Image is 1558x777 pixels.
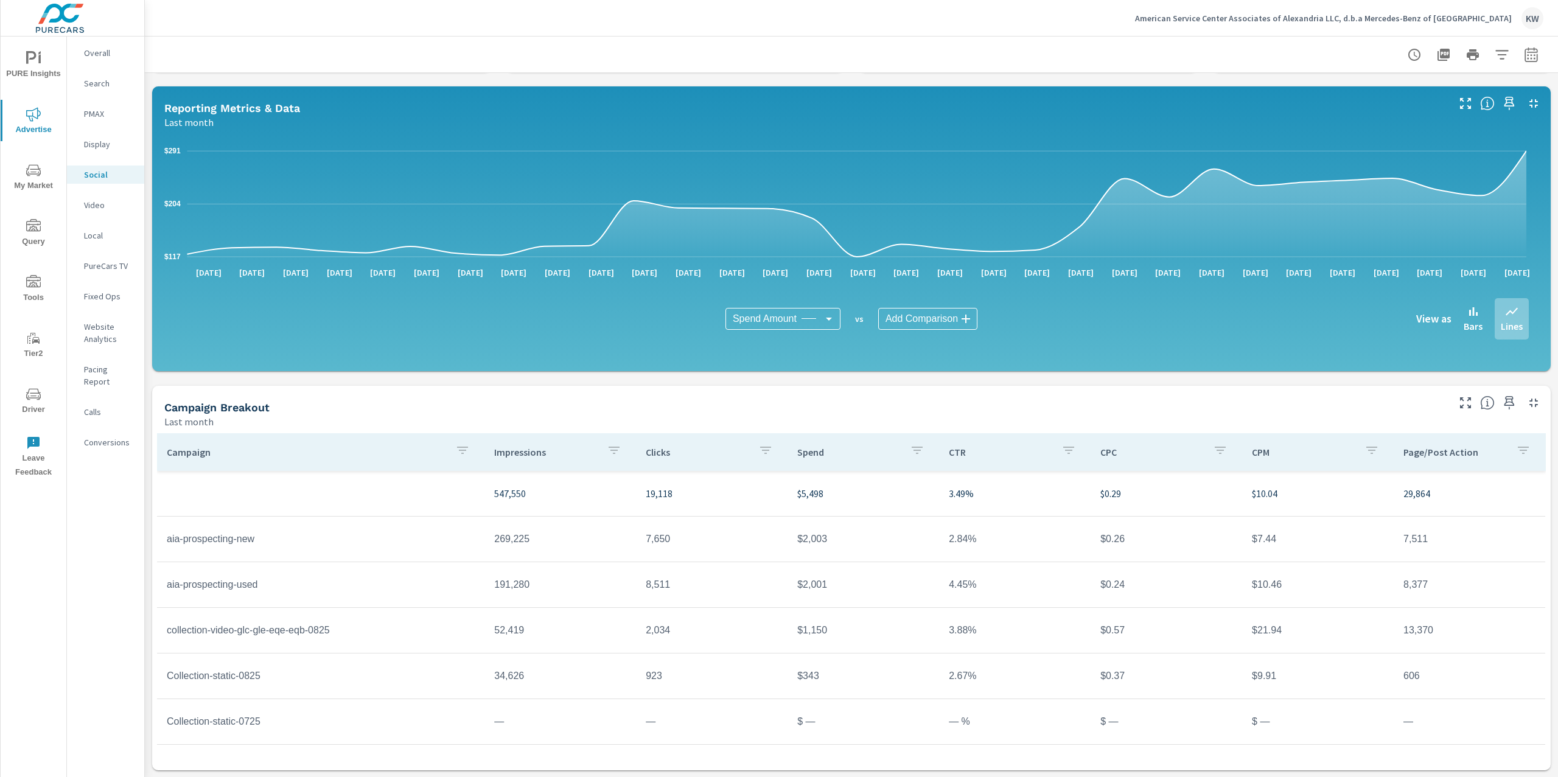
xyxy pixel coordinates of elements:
p: Impressions [494,446,597,458]
span: Spend Amount [733,313,797,325]
p: [DATE] [929,267,971,279]
p: [DATE] [842,267,884,279]
td: $0.37 [1091,661,1242,691]
span: This is a summary of Social performance results by campaign. Each column can be sorted. [1480,395,1495,410]
td: — [1394,706,1545,737]
p: [DATE] [1408,267,1451,279]
td: 8,377 [1394,570,1545,600]
p: 3.49% [949,486,1081,501]
p: American Service Center Associates of Alexandria LLC, d.b.a Mercedes-Benz of [GEOGRAPHIC_DATA] [1135,13,1512,24]
p: [DATE] [1452,267,1495,279]
td: $0.24 [1091,570,1242,600]
text: $204 [164,200,181,208]
p: CPM [1252,446,1355,458]
p: Bars [1464,319,1483,333]
td: $0.57 [1091,615,1242,646]
button: Minimize Widget [1524,393,1543,413]
p: Pacing Report [84,363,134,388]
p: PureCars TV [84,260,134,272]
td: 606 [1394,661,1545,691]
td: 34,626 [484,661,636,691]
p: 547,550 [494,486,626,501]
span: PURE Insights [4,51,63,81]
button: Print Report [1461,43,1485,67]
td: $10.46 [1242,570,1394,600]
button: Make Fullscreen [1456,94,1475,113]
p: CTR [949,446,1052,458]
td: 269,225 [484,524,636,554]
p: Campaign [167,446,445,458]
span: Understand Social data over time and see how metrics compare to each other. [1480,96,1495,111]
text: $291 [164,147,181,155]
div: Pacing Report [67,360,144,391]
div: Search [67,74,144,92]
div: Local [67,226,144,245]
p: 19,118 [646,486,778,501]
p: [DATE] [580,267,623,279]
td: 191,280 [484,570,636,600]
p: CPC [1100,446,1203,458]
span: Advertise [4,107,63,137]
td: — [636,706,788,737]
button: Select Date Range [1519,43,1543,67]
p: [DATE] [1321,267,1364,279]
p: [DATE] [973,267,1015,279]
p: [DATE] [274,267,317,279]
td: 923 [636,661,788,691]
p: Lines [1501,319,1523,333]
h6: View as [1416,313,1451,325]
td: $343 [788,661,939,691]
td: 8,511 [636,570,788,600]
span: Tier2 [4,331,63,361]
p: [DATE] [623,267,666,279]
p: Clicks [646,446,749,458]
p: [DATE] [536,267,579,279]
p: [DATE] [1496,267,1539,279]
div: KW [1521,7,1543,29]
td: — [484,706,636,737]
td: $7.44 [1242,524,1394,554]
span: Leave Feedback [4,436,63,479]
span: Tools [4,275,63,305]
p: Spend [797,446,900,458]
p: [DATE] [1365,267,1408,279]
td: 2.84% [939,524,1091,554]
span: My Market [4,163,63,193]
span: Driver [4,387,63,417]
td: $2,003 [788,524,939,554]
p: Social [84,169,134,181]
td: $ — [1091,706,1242,737]
p: [DATE] [318,267,361,279]
td: $ — [788,706,939,737]
p: [DATE] [1234,267,1277,279]
p: Overall [84,47,134,59]
p: [DATE] [1016,267,1058,279]
td: $0.26 [1091,524,1242,554]
span: Query [4,219,63,249]
td: 4.45% [939,570,1091,600]
td: $1,150 [788,615,939,646]
div: Add Comparison [878,308,977,330]
td: 2,034 [636,615,788,646]
div: Website Analytics [67,318,144,348]
p: Local [84,229,134,242]
p: [DATE] [885,267,927,279]
div: Spend Amount [725,308,840,330]
div: Video [67,196,144,214]
p: Website Analytics [84,321,134,345]
h5: Campaign Breakout [164,401,270,414]
p: [DATE] [1190,267,1233,279]
td: Collection-static-0825 [157,661,484,691]
p: $0.29 [1100,486,1232,501]
span: Add Comparison [886,313,958,325]
button: "Export Report to PDF" [1431,43,1456,67]
p: Page/Post Action [1403,446,1506,458]
text: $117 [164,253,181,261]
p: Video [84,199,134,211]
p: vs [840,313,878,324]
button: Apply Filters [1490,43,1514,67]
td: — % [939,706,1091,737]
p: PMAX [84,108,134,120]
div: Social [67,166,144,184]
p: $10.04 [1252,486,1384,501]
